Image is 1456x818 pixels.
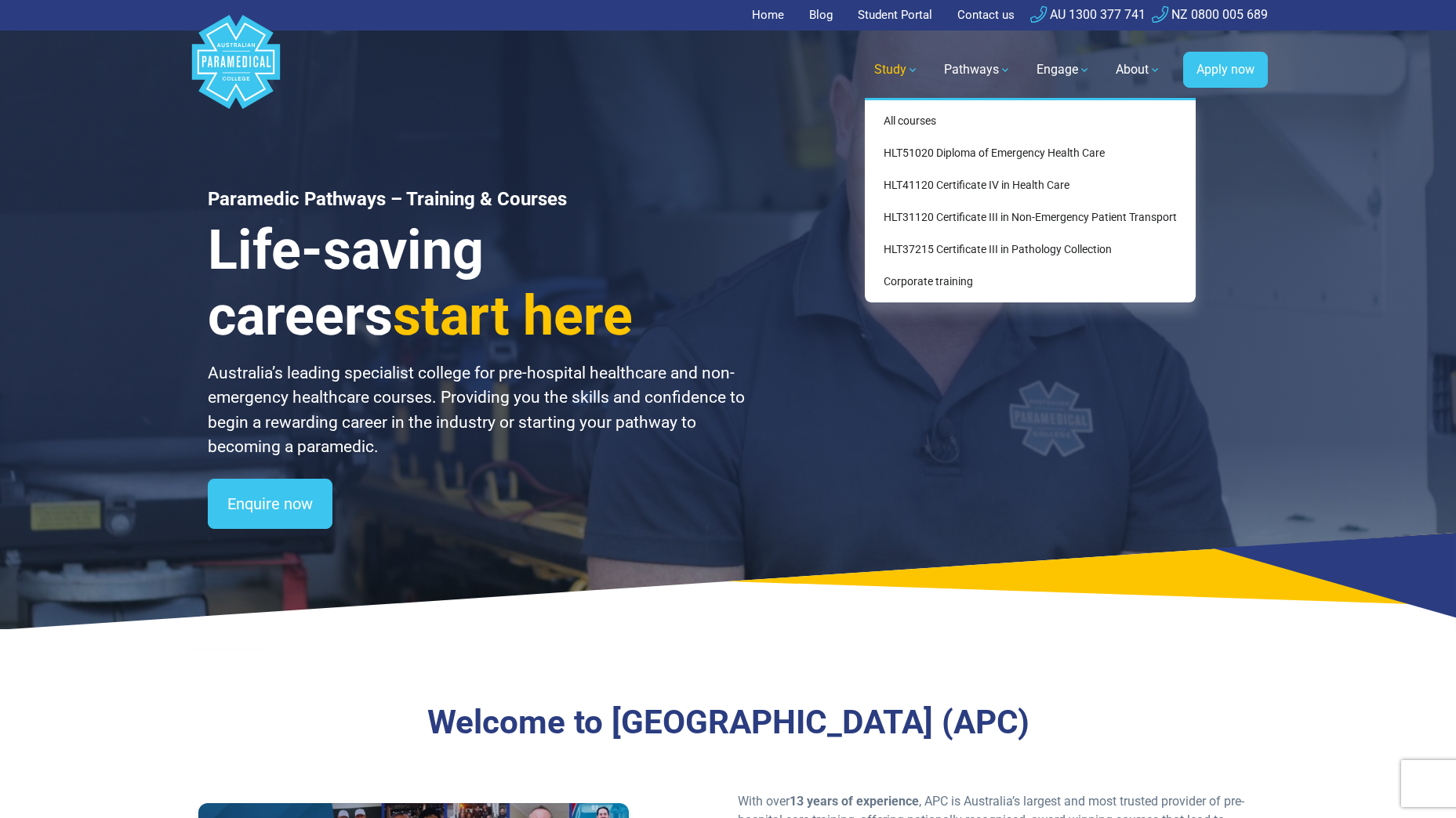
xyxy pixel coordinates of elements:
[278,703,1178,743] h3: Welcome to [GEOGRAPHIC_DATA] (APC)
[871,267,1189,296] a: Corporate training
[208,479,332,529] a: Enquire now
[1030,7,1146,22] a: AU 1300 377 741
[393,284,633,348] span: start here
[208,217,747,349] h3: Life-saving careers
[1152,7,1268,22] a: NZ 0800 005 689
[208,361,747,460] p: Australia’s leading specialist college for pre-hospital healthcare and non-emergency healthcare c...
[871,139,1189,168] a: HLT51020 Diploma of Emergency Health Care
[935,48,1021,92] a: Pathways
[1027,48,1100,92] a: Engage
[1183,52,1268,88] a: Apply now
[871,203,1189,232] a: HLT31120 Certificate III in Non-Emergency Patient Transport
[208,188,747,211] h1: Paramedic Pathways – Training & Courses
[871,107,1189,136] a: All courses
[1106,48,1171,92] a: About
[790,794,919,809] strong: 13 years of experience
[871,171,1189,200] a: HLT41120 Certificate IV in Health Care
[871,235,1189,264] a: HLT37215 Certificate III in Pathology Collection
[865,98,1196,302] div: Study
[865,48,928,92] a: Study
[189,31,283,110] a: Australian Paramedical College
